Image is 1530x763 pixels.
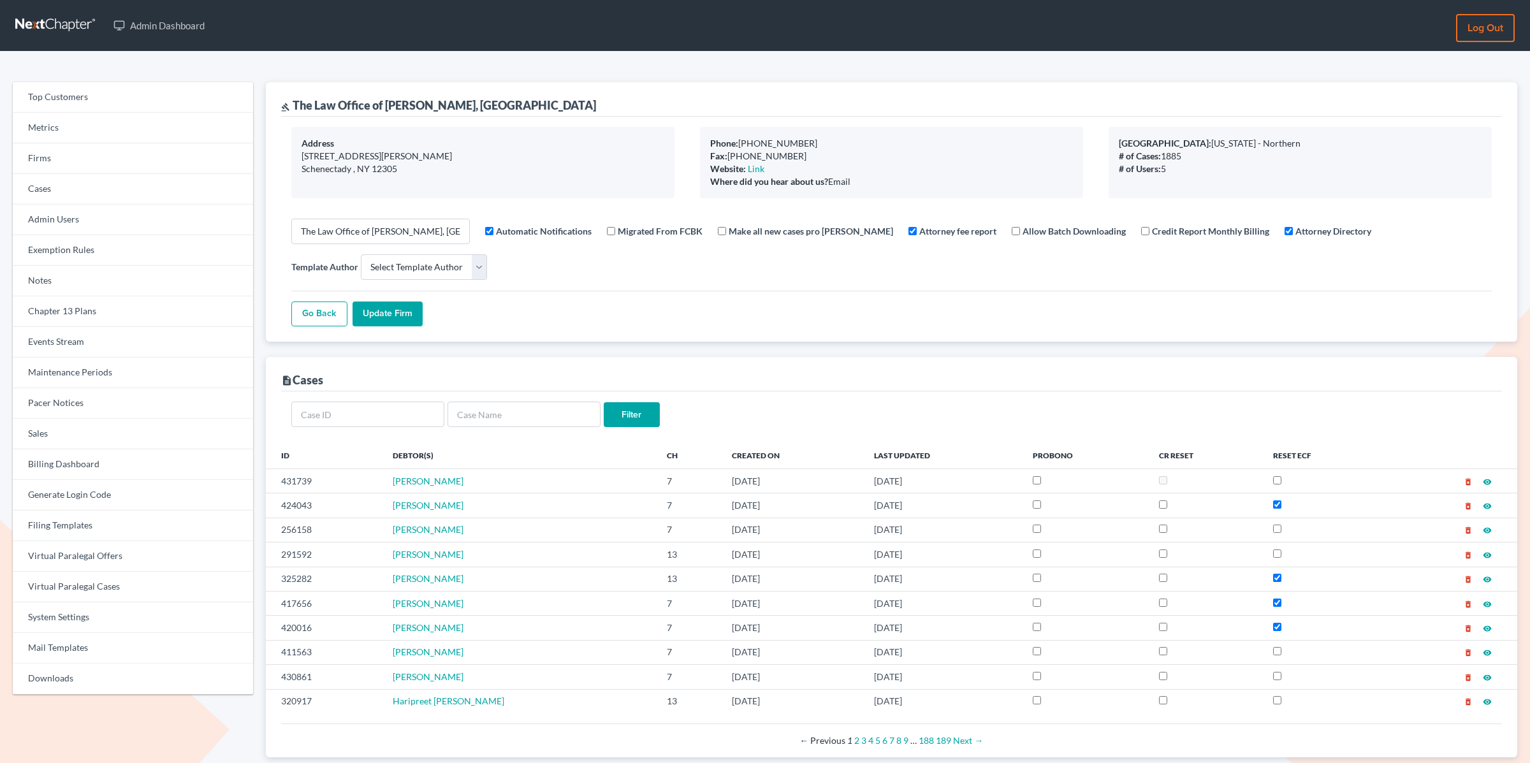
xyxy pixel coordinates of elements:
span: … [910,735,917,746]
td: [DATE] [722,616,864,640]
a: [PERSON_NAME] [393,598,463,609]
a: Page 6 [882,735,887,746]
div: Email [710,175,1073,188]
a: Page 8 [896,735,901,746]
td: 320917 [266,689,382,713]
td: [DATE] [722,542,864,567]
a: [PERSON_NAME] [393,549,463,560]
a: Downloads [13,664,253,694]
a: Filing Templates [13,511,253,541]
a: visibility [1483,573,1492,584]
td: [DATE] [864,689,1023,713]
input: Case ID [291,402,444,427]
a: Events Stream [13,327,253,358]
td: 7 [657,493,722,518]
td: [DATE] [864,640,1023,664]
th: Debtor(s) [382,443,657,469]
th: Ch [657,443,722,469]
a: visibility [1483,500,1492,511]
i: delete_forever [1464,673,1473,682]
th: ID [266,443,382,469]
td: 325282 [266,567,382,591]
i: visibility [1483,502,1492,511]
td: 417656 [266,591,382,615]
a: delete_forever [1464,476,1473,486]
span: [PERSON_NAME] [393,622,463,633]
i: delete_forever [1464,477,1473,486]
div: [US_STATE] - Northern [1119,137,1482,150]
div: [STREET_ADDRESS][PERSON_NAME] [302,150,664,163]
i: visibility [1483,477,1492,486]
a: Sales [13,419,253,449]
div: [PHONE_NUMBER] [710,150,1073,163]
i: delete_forever [1464,551,1473,560]
label: Automatic Notifications [496,224,592,238]
a: delete_forever [1464,598,1473,609]
td: [DATE] [864,518,1023,542]
i: delete_forever [1464,575,1473,584]
label: Allow Batch Downloading [1023,224,1126,238]
td: 420016 [266,616,382,640]
i: visibility [1483,648,1492,657]
a: Page 188 [919,735,934,746]
b: Website: [710,163,746,174]
a: [PERSON_NAME] [393,524,463,535]
span: [PERSON_NAME] [393,646,463,657]
b: # of Cases: [1119,150,1161,161]
td: [DATE] [722,640,864,664]
i: delete_forever [1464,502,1473,511]
b: Where did you hear about us? [710,176,828,187]
span: Haripreet [PERSON_NAME] [393,695,504,706]
a: visibility [1483,524,1492,535]
a: delete_forever [1464,695,1473,706]
label: Migrated From FCBK [618,224,703,238]
i: gavel [281,103,290,112]
a: visibility [1483,549,1492,560]
a: delete_forever [1464,524,1473,535]
a: Page 3 [861,735,866,746]
td: 13 [657,689,722,713]
i: delete_forever [1464,526,1473,535]
a: [PERSON_NAME] [393,476,463,486]
i: visibility [1483,697,1492,706]
a: Chapter 13 Plans [13,296,253,327]
i: visibility [1483,526,1492,535]
a: Admin Users [13,205,253,235]
td: 256158 [266,518,382,542]
td: [DATE] [722,567,864,591]
div: 5 [1119,163,1482,175]
div: 1885 [1119,150,1482,163]
a: Virtual Paralegal Offers [13,541,253,572]
a: Exemption Rules [13,235,253,266]
a: Page 5 [875,735,880,746]
i: delete_forever [1464,648,1473,657]
a: Go Back [291,302,347,327]
a: Maintenance Periods [13,358,253,388]
th: Reset ECF [1263,443,1385,469]
a: Firms [13,143,253,174]
a: visibility [1483,598,1492,609]
i: delete_forever [1464,697,1473,706]
a: delete_forever [1464,671,1473,682]
td: [DATE] [722,518,864,542]
td: 7 [657,591,722,615]
b: Fax: [710,150,727,161]
div: [PHONE_NUMBER] [710,137,1073,150]
a: Page 2 [854,735,859,746]
td: 424043 [266,493,382,518]
span: Previous page [799,735,845,746]
i: description [281,375,293,386]
div: Cases [281,372,323,388]
a: Pacer Notices [13,388,253,419]
a: visibility [1483,646,1492,657]
b: [GEOGRAPHIC_DATA]: [1119,138,1211,149]
a: Cases [13,174,253,205]
th: Created On [722,443,864,469]
a: visibility [1483,622,1492,633]
a: Mail Templates [13,633,253,664]
input: Case Name [448,402,601,427]
input: Filter [604,402,660,428]
a: Next page [953,735,983,746]
div: The Law Office of [PERSON_NAME], [GEOGRAPHIC_DATA] [281,98,596,113]
a: System Settings [13,602,253,633]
